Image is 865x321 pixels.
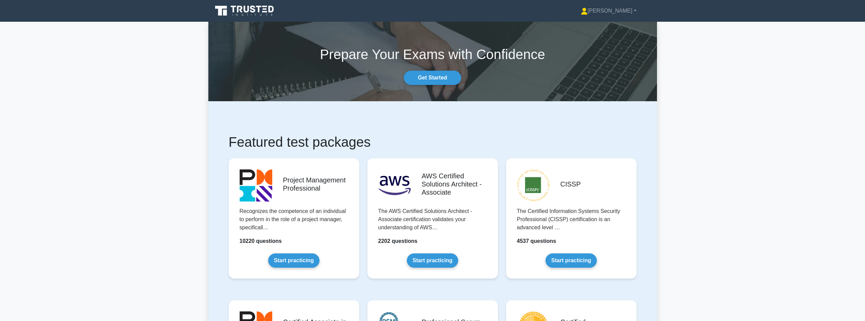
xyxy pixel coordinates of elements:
a: [PERSON_NAME] [565,4,653,18]
a: Start practicing [407,253,458,268]
a: Start practicing [546,253,597,268]
h1: Prepare Your Exams with Confidence [208,46,657,63]
a: Get Started [404,71,461,85]
h1: Featured test packages [229,134,637,150]
a: Start practicing [268,253,319,268]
